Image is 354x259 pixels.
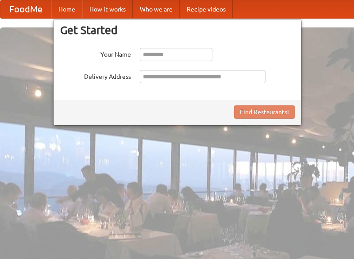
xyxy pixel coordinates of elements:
a: Home [51,0,82,18]
a: FoodMe [0,0,51,18]
h3: Get Started [60,23,295,37]
button: Find Restaurants! [234,105,295,119]
label: Delivery Address [60,70,131,81]
label: Your Name [60,48,131,59]
a: Recipe videos [180,0,233,18]
a: How it works [82,0,133,18]
a: Who we are [133,0,180,18]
